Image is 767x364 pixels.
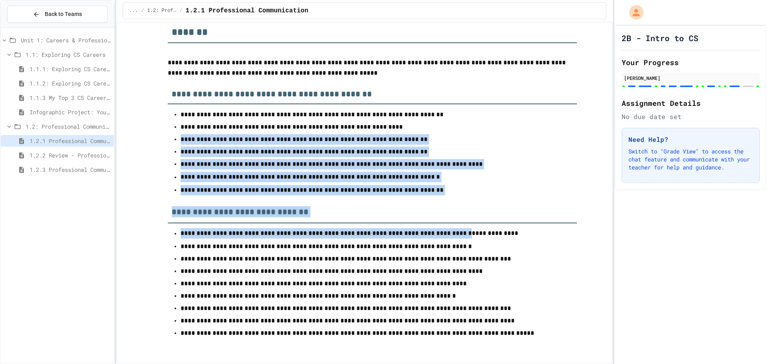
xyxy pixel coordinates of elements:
span: 1.2.1 Professional Communication [30,137,111,145]
h1: 2B - Intro to CS [622,32,698,44]
span: 1.1: Exploring CS Careers [26,50,111,59]
h3: Need Help? [628,135,753,144]
span: 1.2.3 Professional Communication Challenge [30,165,111,174]
span: / [179,8,182,14]
span: 1.1.2: Exploring CS Careers - Review [30,79,111,88]
span: Back to Teams [45,10,82,18]
button: Back to Teams [7,6,107,23]
span: 1.2: Professional Communication [26,122,111,131]
span: 1.2.1 Professional Communication [186,6,308,16]
span: 1.1.3 My Top 3 CS Careers! [30,93,111,102]
span: Infographic Project: Your favorite CS [30,108,111,116]
div: My Account [621,3,646,22]
h2: Your Progress [622,57,760,68]
div: No due date set [622,112,760,121]
span: / [141,8,144,14]
div: [PERSON_NAME] [624,74,757,82]
span: ... [129,8,138,14]
span: Unit 1: Careers & Professionalism [21,36,111,44]
p: Switch to "Grade View" to access the chat feature and communicate with your teacher for help and ... [628,147,753,171]
h2: Assignment Details [622,97,760,109]
span: 1.2: Professional Communication [147,8,177,14]
span: 1.1.1: Exploring CS Careers [30,65,111,73]
span: 1.2.2 Review - Professional Communication [30,151,111,159]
